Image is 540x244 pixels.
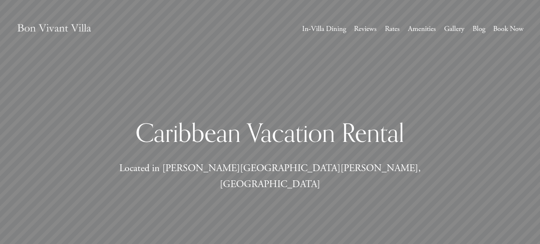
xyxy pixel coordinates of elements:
[444,22,464,36] a: Gallery
[80,117,460,148] h1: Caribbean Vacation Rental
[354,22,377,36] a: Reviews
[302,22,346,36] a: In-Villa Dining
[473,22,485,36] a: Blog
[408,22,436,36] a: Amenities
[80,160,460,192] p: Located in [PERSON_NAME][GEOGRAPHIC_DATA][PERSON_NAME], [GEOGRAPHIC_DATA]
[493,22,524,36] a: Book Now
[16,16,92,42] img: Caribbean Vacation Rental | Bon Vivant Villa
[385,22,400,36] a: Rates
